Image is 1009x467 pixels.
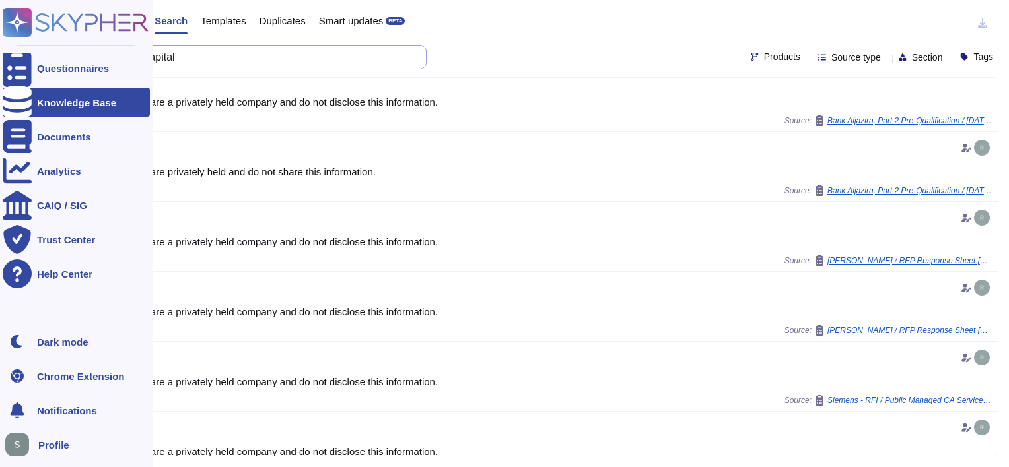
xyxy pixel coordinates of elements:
[3,225,150,254] a: Trust Center
[386,17,405,25] div: BETA
[52,46,413,69] input: Search a question or template...
[133,447,992,456] div: We are a privately held company and do not disclose this information.
[974,210,990,226] img: user
[784,325,992,336] span: Source:
[37,98,116,108] div: Knowledge Base
[784,185,992,196] span: Source:
[37,201,87,210] div: CAIQ / SIG
[764,52,800,61] span: Products
[3,259,150,288] a: Help Center
[5,433,29,456] img: user
[784,395,992,406] span: Source:
[974,350,990,365] img: user
[3,430,38,459] button: user
[827,396,992,404] span: Siemens - RFI / Public Managed CA Service Requirements List Update
[37,63,109,73] div: Questionnaires
[201,16,246,26] span: Templates
[827,257,992,265] span: [PERSON_NAME] / RFP Response Sheet [PERSON_NAME] Copy
[37,132,91,142] div: Documents
[260,16,306,26] span: Duplicates
[973,52,993,61] span: Tags
[784,255,992,266] span: Source:
[974,420,990,435] img: user
[38,440,69,450] span: Profile
[37,371,125,381] div: Chrome Extension
[133,237,992,247] div: We are a privately held company and do not disclose this information.
[133,167,992,177] div: We are privately held and do not share this information.
[319,16,384,26] span: Smart updates
[37,166,81,176] div: Analytics
[3,122,150,151] a: Documents
[3,361,150,390] a: Chrome Extension
[37,235,95,245] div: Trust Center
[827,117,992,125] span: Bank Aljazira, Part 2 Pre-Qualification / [DATE] Vendor Pre Qualification Form
[37,337,88,347] div: Dark mode
[827,327,992,334] span: [PERSON_NAME] / RFP Response Sheet [PERSON_NAME] Copy
[3,156,150,185] a: Analytics
[155,16,188,26] span: Search
[827,187,992,195] span: Bank Aljazira, Part 2 Pre-Qualification / [DATE] Vendor Pre Qualification Form
[831,53,881,62] span: Source type
[133,97,992,107] div: We are a privately held company and do not disclose this information.
[974,280,990,296] img: user
[3,191,150,220] a: CAIQ / SIG
[133,307,992,317] div: We are a privately held company and do not disclose this information.
[37,406,97,416] span: Notifications
[974,140,990,156] img: user
[3,88,150,117] a: Knowledge Base
[3,53,150,82] a: Questionnaires
[37,269,92,279] div: Help Center
[133,377,992,387] div: We are a privately held company and do not disclose this information.
[912,53,943,62] span: Section
[784,115,992,126] span: Source:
